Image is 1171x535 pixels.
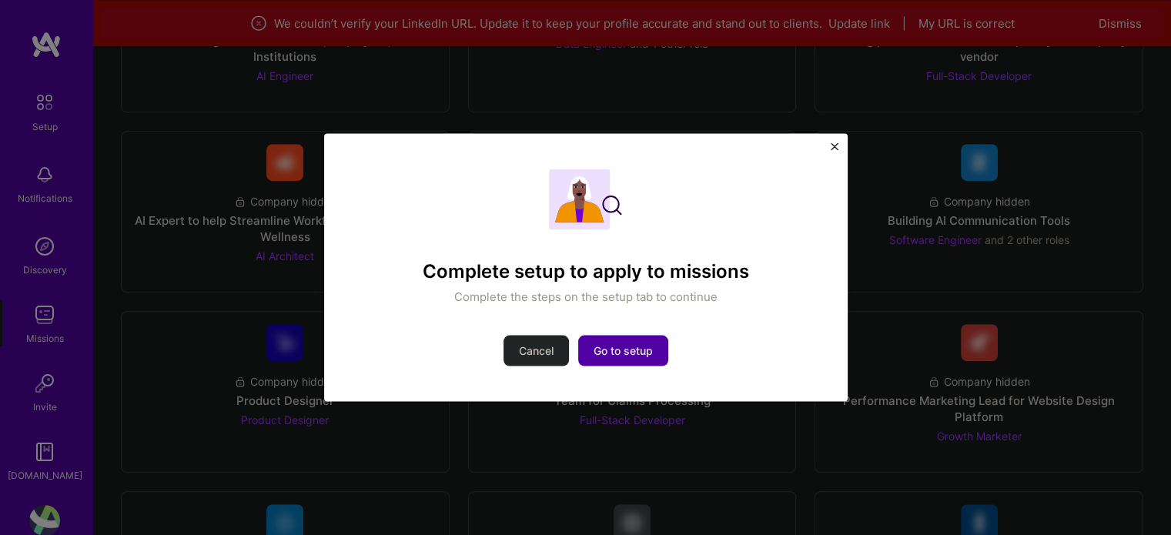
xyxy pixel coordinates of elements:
span: Cancel [519,343,554,359]
img: Complete setup illustration [549,169,622,229]
button: Go to setup [578,336,668,366]
span: Go to setup [594,343,653,359]
button: Cancel [504,336,569,366]
button: Close [831,142,838,159]
h4: Complete setup to apply to missions [423,260,749,283]
p: Complete the steps on the setup tab to continue [454,289,718,305]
